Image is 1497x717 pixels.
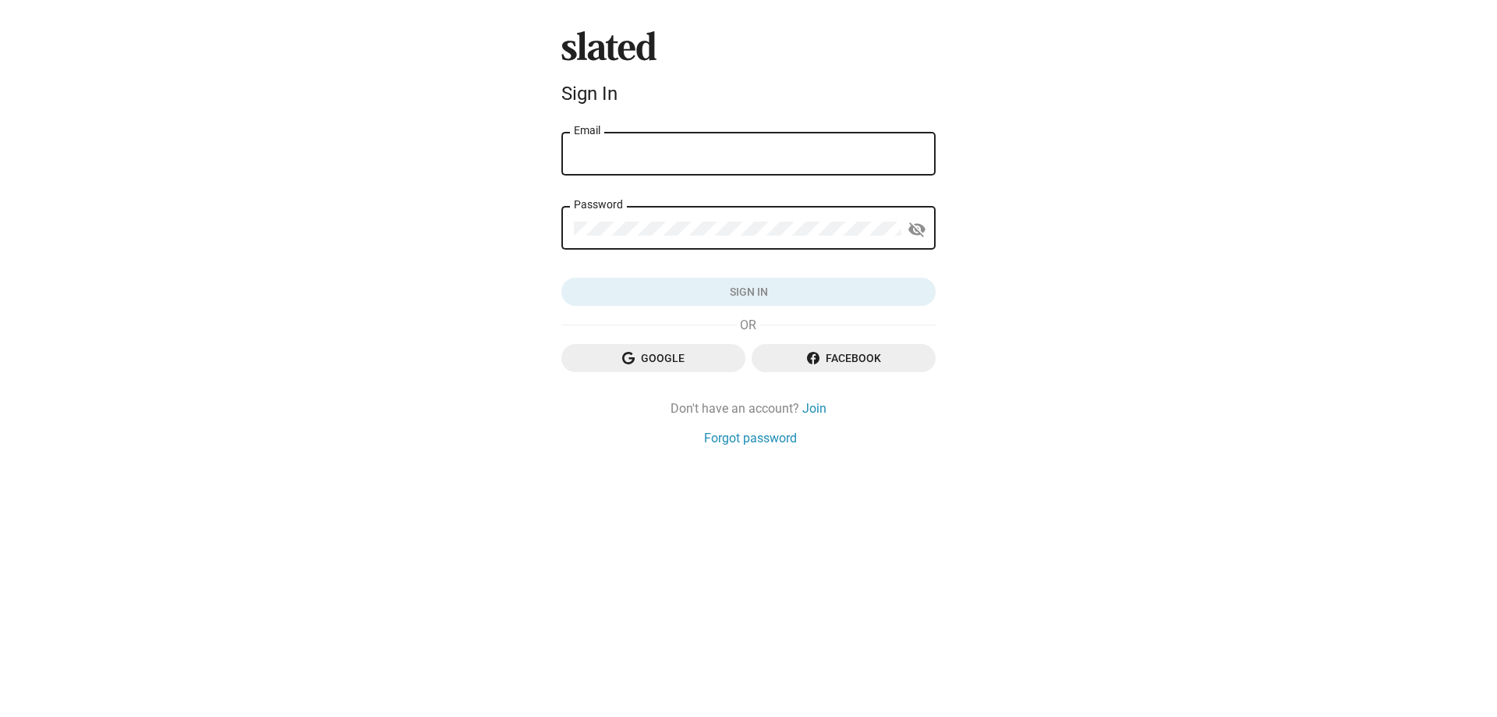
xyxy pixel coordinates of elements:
[901,214,933,245] button: Show password
[561,344,745,372] button: Google
[752,344,936,372] button: Facebook
[802,400,826,417] a: Join
[561,400,936,417] div: Don't have an account?
[908,218,926,242] mat-icon: visibility_off
[561,83,936,105] div: Sign In
[704,430,797,446] a: Forgot password
[574,344,733,372] span: Google
[561,31,936,111] sl-branding: Sign In
[764,344,923,372] span: Facebook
